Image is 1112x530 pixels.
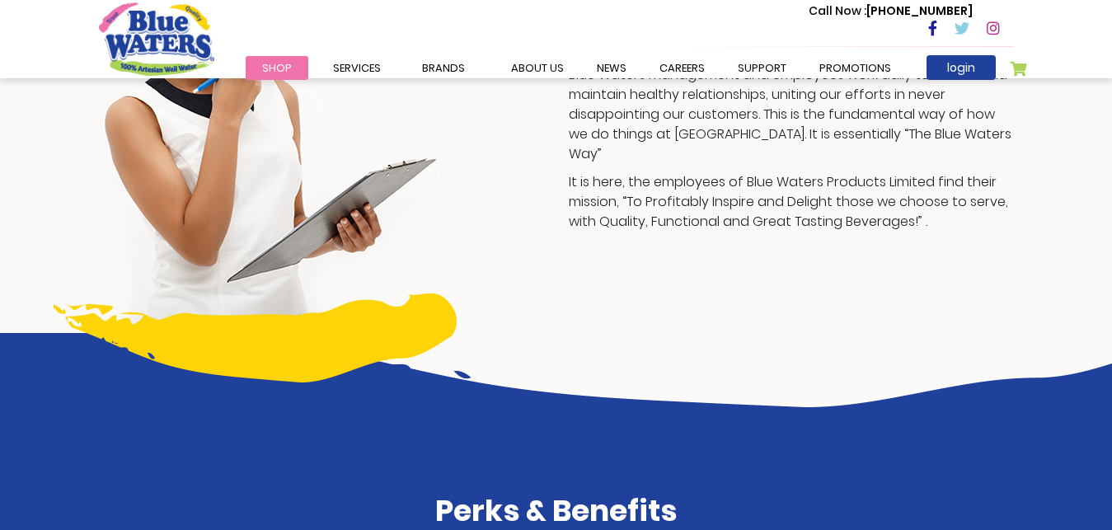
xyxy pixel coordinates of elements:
[643,56,721,80] a: careers
[99,2,214,75] a: store logo
[803,56,908,80] a: Promotions
[580,56,643,80] a: News
[809,2,866,19] span: Call Now :
[54,293,457,382] img: career-yellow-bar.png
[569,65,1014,164] p: Blue Waters management and employees work daily to create and maintain healthy relationships, uni...
[809,2,973,20] p: [PHONE_NUMBER]
[495,56,580,80] a: about us
[235,298,1112,407] img: career-intro-art.png
[721,56,803,80] a: support
[262,60,292,76] span: Shop
[569,172,1014,232] p: It is here, the employees of Blue Waters Products Limited find their mission, “To Profitably Insp...
[422,60,465,76] span: Brands
[333,60,381,76] span: Services
[927,55,996,80] a: login
[99,493,1014,528] h4: Perks & Benefits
